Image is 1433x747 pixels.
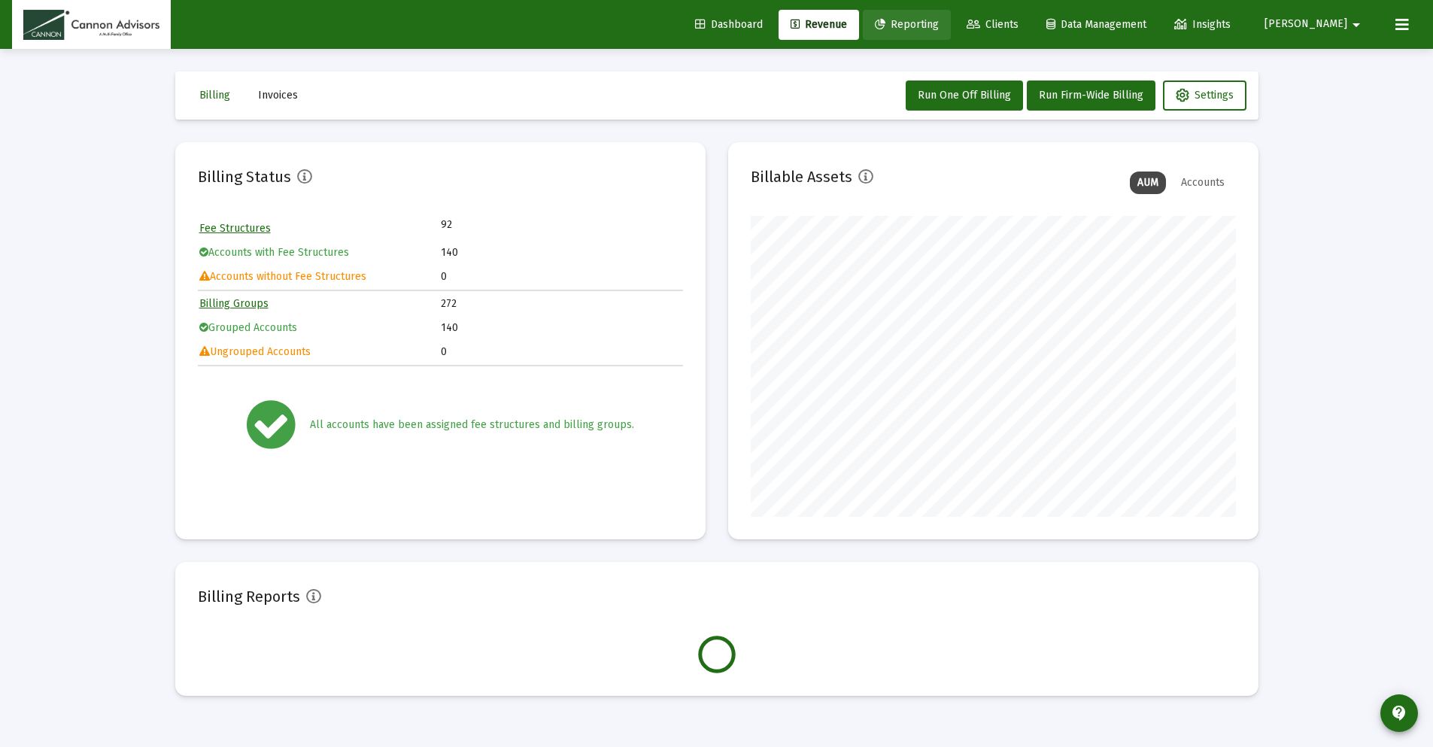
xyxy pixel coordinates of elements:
[441,317,682,339] td: 140
[441,293,682,315] td: 272
[683,10,775,40] a: Dashboard
[1390,704,1408,722] mat-icon: contact_support
[1347,10,1365,40] mat-icon: arrow_drop_down
[967,18,1019,31] span: Clients
[198,585,300,609] h2: Billing Reports
[23,10,159,40] img: Dashboard
[1173,172,1232,194] div: Accounts
[310,418,634,433] div: All accounts have been assigned fee structures and billing groups.
[199,297,269,310] a: Billing Groups
[1162,10,1243,40] a: Insights
[199,222,271,235] a: Fee Structures
[246,80,310,111] button: Invoices
[791,18,847,31] span: Revenue
[1163,80,1246,111] button: Settings
[199,89,230,102] span: Billing
[198,165,291,189] h2: Billing Status
[199,317,440,339] td: Grouped Accounts
[875,18,939,31] span: Reporting
[1130,172,1166,194] div: AUM
[187,80,242,111] button: Billing
[955,10,1031,40] a: Clients
[441,217,561,232] td: 92
[199,266,440,288] td: Accounts without Fee Structures
[1046,18,1146,31] span: Data Management
[918,89,1011,102] span: Run One Off Billing
[441,241,682,264] td: 140
[1176,89,1234,102] span: Settings
[441,266,682,288] td: 0
[1174,18,1231,31] span: Insights
[1034,10,1158,40] a: Data Management
[695,18,763,31] span: Dashboard
[906,80,1023,111] button: Run One Off Billing
[779,10,859,40] a: Revenue
[441,341,682,363] td: 0
[1246,9,1383,39] button: [PERSON_NAME]
[1039,89,1143,102] span: Run Firm-Wide Billing
[199,341,440,363] td: Ungrouped Accounts
[258,89,298,102] span: Invoices
[1265,18,1347,31] span: [PERSON_NAME]
[863,10,951,40] a: Reporting
[1027,80,1155,111] button: Run Firm-Wide Billing
[751,165,852,189] h2: Billable Assets
[199,241,440,264] td: Accounts with Fee Structures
